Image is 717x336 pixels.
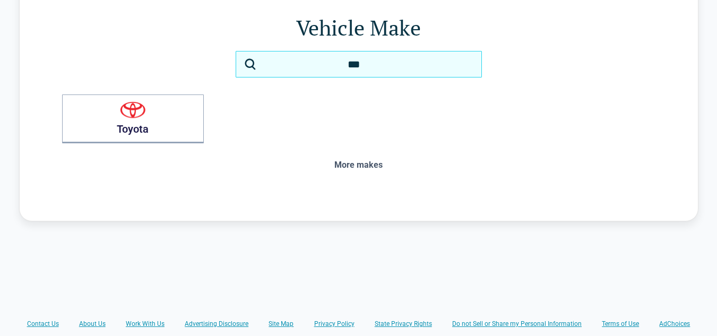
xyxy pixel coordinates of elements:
[62,94,204,143] button: Toyota
[602,320,639,328] a: Terms of Use
[185,320,248,328] a: Advertising Disclosure
[659,320,690,328] a: AdChoices
[269,320,293,328] a: Site Map
[126,320,165,328] a: Work With Us
[62,160,655,170] div: More makes
[79,320,106,328] a: About Us
[314,320,355,328] a: Privacy Policy
[62,13,655,42] h1: Vehicle Make
[27,320,59,328] a: Contact Us
[375,320,432,328] a: State Privacy Rights
[452,320,582,328] a: Do not Sell or Share my Personal Information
